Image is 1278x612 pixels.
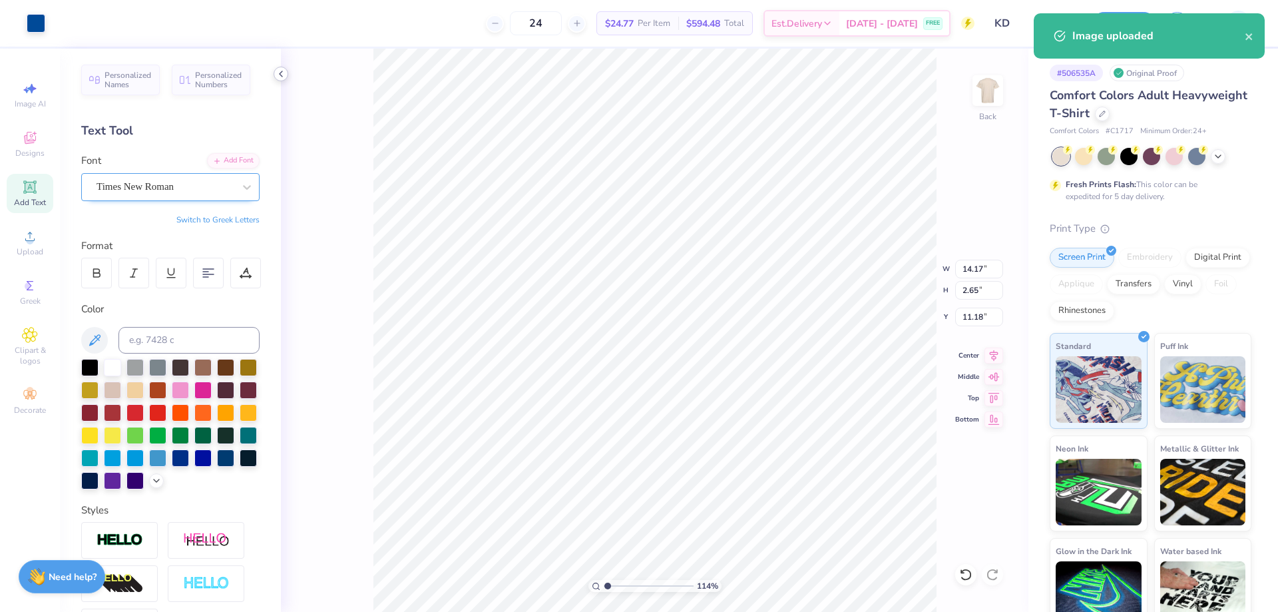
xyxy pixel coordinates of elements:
span: Neon Ink [1056,442,1088,456]
div: # 506535A [1050,65,1103,81]
strong: Need help? [49,571,97,583]
div: Image uploaded [1072,28,1245,44]
span: 114 % [697,580,718,592]
div: Color [81,302,260,317]
span: Upload [17,246,43,257]
span: Minimum Order: 24 + [1140,126,1207,137]
img: Stroke [97,533,143,548]
div: Digital Print [1185,248,1250,268]
div: Add Font [207,153,260,168]
span: Water based Ink [1160,544,1221,558]
span: $594.48 [686,17,720,31]
div: Styles [81,503,260,518]
img: Metallic & Glitter Ink [1160,459,1246,525]
button: Switch to Greek Letters [176,214,260,225]
span: FREE [926,19,940,28]
img: Standard [1056,356,1142,423]
span: Image AI [15,99,46,109]
span: Bottom [955,415,979,424]
span: # C1717 [1106,126,1134,137]
span: Decorate [14,405,46,416]
div: This color can be expedited for 5 day delivery. [1066,178,1229,202]
div: Back [979,111,996,123]
img: Back [974,77,1001,104]
span: Middle [955,372,979,382]
span: Standard [1056,339,1091,353]
img: Puff Ink [1160,356,1246,423]
div: Print Type [1050,221,1251,236]
div: Screen Print [1050,248,1114,268]
span: Comfort Colors [1050,126,1099,137]
span: Add Text [14,197,46,208]
button: close [1245,28,1254,44]
div: Text Tool [81,122,260,140]
div: Embroidery [1118,248,1181,268]
strong: Fresh Prints Flash: [1066,179,1136,190]
span: Puff Ink [1160,339,1188,353]
input: Untitled Design [984,10,1082,37]
img: Negative Space [183,576,230,591]
label: Font [81,153,101,168]
span: $24.77 [605,17,634,31]
span: Glow in the Dark Ink [1056,544,1132,558]
span: Metallic & Glitter Ink [1160,442,1239,456]
div: Transfers [1107,274,1160,294]
span: Personalized Names [105,71,152,89]
div: Rhinestones [1050,301,1114,321]
div: Foil [1205,274,1237,294]
span: Est. Delivery [771,17,822,31]
span: Per Item [638,17,670,31]
div: Format [81,238,261,254]
div: Vinyl [1164,274,1201,294]
img: Neon Ink [1056,459,1142,525]
span: Clipart & logos [7,345,53,366]
input: e.g. 7428 c [118,327,260,354]
span: Top [955,394,979,403]
span: Total [724,17,744,31]
span: Comfort Colors Adult Heavyweight T-Shirt [1050,87,1247,121]
span: Personalized Numbers [195,71,242,89]
span: Center [955,351,979,360]
span: Greek [20,296,41,306]
img: 3d Illusion [97,573,143,595]
span: [DATE] - [DATE] [846,17,918,31]
span: Designs [15,148,45,158]
input: – – [510,11,562,35]
div: Original Proof [1110,65,1184,81]
div: Applique [1050,274,1103,294]
img: Shadow [183,532,230,549]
